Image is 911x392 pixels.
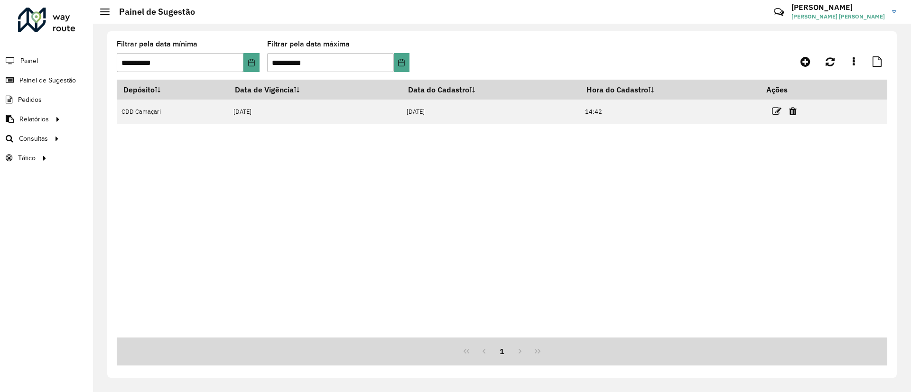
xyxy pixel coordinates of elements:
span: Painel de Sugestão [19,75,76,85]
a: Editar [772,105,781,118]
a: Excluir [789,105,797,118]
th: Hora do Cadastro [580,80,759,100]
span: Pedidos [18,95,42,105]
td: 14:42 [580,100,759,124]
span: Painel [20,56,38,66]
span: Relatórios [19,114,49,124]
td: [DATE] [228,100,401,124]
a: Contato Rápido [769,2,789,22]
label: Filtrar pela data máxima [267,38,350,50]
button: Choose Date [394,53,409,72]
td: CDD Camaçari [117,100,228,124]
h3: [PERSON_NAME] [791,3,885,12]
th: Ações [760,80,817,100]
th: Depósito [117,80,228,100]
button: 1 [493,342,511,360]
label: Filtrar pela data mínima [117,38,197,50]
th: Data de Vigência [228,80,401,100]
td: [DATE] [401,100,580,124]
span: Consultas [19,134,48,144]
button: Choose Date [243,53,259,72]
th: Data do Cadastro [401,80,580,100]
span: Tático [18,153,36,163]
span: [PERSON_NAME] [PERSON_NAME] [791,12,885,21]
h2: Painel de Sugestão [110,7,195,17]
